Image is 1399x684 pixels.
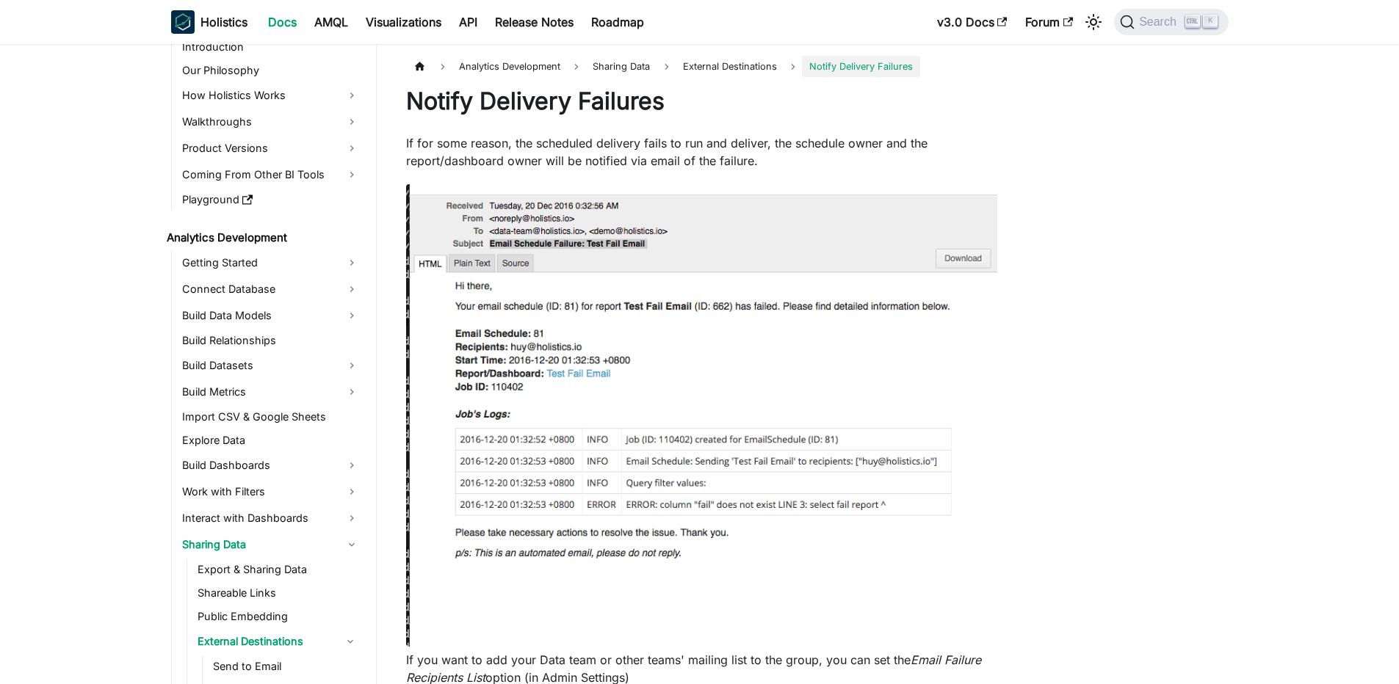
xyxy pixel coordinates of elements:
[178,110,364,134] a: Walkthroughs
[1114,9,1228,35] button: Search (Ctrl+K)
[306,10,357,34] a: AMQL
[193,583,364,603] a: Shareable Links
[193,559,364,580] a: Export & Sharing Data
[1203,15,1218,28] kbd: K
[406,134,997,170] p: If for some reason, the scheduled delivery fails to run and deliver, the schedule owner and the r...
[178,304,364,327] a: Build Data Models
[178,407,364,427] a: Import CSV & Google Sheets
[178,330,364,351] a: Build Relationships
[193,630,337,653] a: External Destinations
[178,60,364,81] a: Our Philosophy
[452,56,568,77] span: Analytics Development
[1082,10,1105,34] button: Switch between dark and light mode (currently light mode)
[178,354,364,377] a: Build Datasets
[928,10,1016,34] a: v3.0 Docs
[406,56,434,77] a: Home page
[676,56,784,77] a: External Destinations
[200,13,247,31] b: Holistics
[450,10,486,34] a: API
[156,44,377,684] nav: Docs sidebar
[209,656,364,677] a: Send to Email
[585,56,657,77] span: Sharing Data
[171,10,247,34] a: HolisticsHolistics
[178,430,364,451] a: Explore Data
[406,87,997,116] h1: Notify Delivery Failures
[193,606,364,627] a: Public Embedding
[178,480,364,503] a: Work with Filters
[582,10,653,34] a: Roadmap
[178,37,364,57] a: Introduction
[178,84,364,107] a: How Holistics Works
[178,533,364,556] a: Sharing Data
[178,506,364,530] a: Interact with Dashboards
[178,454,364,477] a: Build Dashboards
[1016,10,1082,34] a: Forum
[1135,15,1185,29] span: Search
[178,189,364,210] a: Playground
[178,163,364,186] a: Coming From Other BI Tools
[162,228,364,248] a: Analytics Development
[802,56,920,77] span: Notify Delivery Failures
[683,61,777,72] span: External Destinations
[178,137,364,160] a: Product Versions
[337,630,364,653] button: Collapse sidebar category 'External Destinations'
[178,380,364,404] a: Build Metrics
[171,10,195,34] img: Holistics
[357,10,450,34] a: Visualizations
[178,277,364,301] a: Connect Database
[486,10,582,34] a: Release Notes
[259,10,306,34] a: Docs
[406,56,997,77] nav: Breadcrumbs
[178,251,364,274] a: Getting Started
